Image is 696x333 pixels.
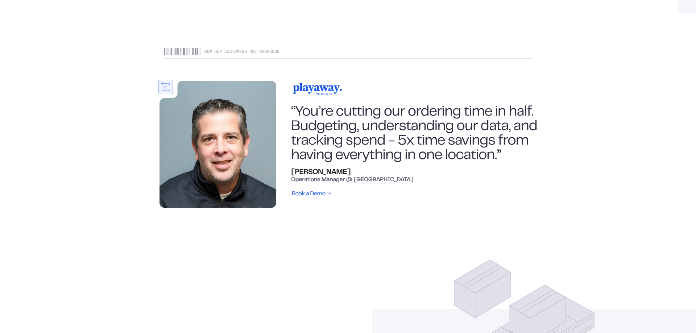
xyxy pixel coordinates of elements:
[292,191,325,197] div: Book a Demo
[291,105,537,163] div: “You’re cutting our ordering time in half. Budgeting, understanding our data, and tracking spend ...
[454,259,511,318] img: Box
[285,76,351,102] img: Playaway Logo
[163,48,533,59] div: How our customers use Response
[290,190,538,204] a: Book a Demo
[291,177,414,184] div: Operations Manager @ [GEOGRAPHIC_DATA]
[291,168,414,177] div: [PERSON_NAME]
[159,81,276,208] img: playawayPerson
